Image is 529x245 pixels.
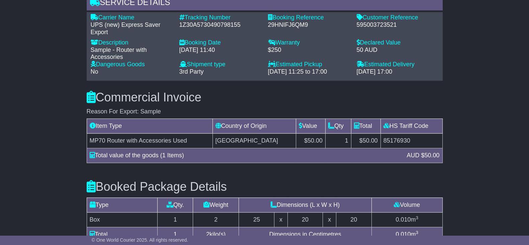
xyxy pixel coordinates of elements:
[87,180,443,193] h3: Booked Package Details
[91,68,98,75] span: No
[274,212,287,227] td: x
[268,14,350,21] div: Booking Reference
[371,212,442,227] td: m
[87,119,212,134] td: Item Type
[416,215,418,220] sup: 3
[179,39,261,47] div: Booking Date
[380,119,442,134] td: HS Tariff Code
[179,68,204,75] span: 3rd Party
[268,68,350,76] div: [DATE] 11:25 to 17:00
[91,21,173,36] div: UPS (new) Express Saver Export
[287,212,323,227] td: 20
[239,212,274,227] td: 25
[416,230,418,235] sup: 3
[206,231,209,238] span: 2
[158,227,193,242] td: 1
[351,119,380,134] td: Total
[336,212,371,227] td: 20
[395,216,411,223] span: 0.010
[357,14,439,21] div: Customer Reference
[357,21,439,29] div: 595003723521
[193,197,239,212] td: Weight
[357,39,439,47] div: Declared Value
[87,134,212,148] td: MP70 Router with Accessories Used
[325,134,351,148] td: 1
[158,197,193,212] td: Qty.
[193,212,239,227] td: 2
[179,21,261,29] div: 1Z30A5730490798155
[357,47,439,54] div: 50 AUD
[179,47,261,54] div: [DATE] 11:40
[87,91,443,104] h3: Commercial Invoice
[212,119,296,134] td: Country of Origin
[91,47,173,61] div: Sample - Router with Accessories
[403,151,443,160] div: AUD $50.00
[87,197,158,212] td: Type
[357,68,439,76] div: [DATE] 17:00
[179,61,261,68] div: Shipment type
[87,212,158,227] td: Box
[351,134,380,148] td: $50.00
[212,134,296,148] td: [GEOGRAPHIC_DATA]
[325,119,351,134] td: Qty
[158,212,193,227] td: 1
[371,197,442,212] td: Volume
[91,14,173,21] div: Carrier Name
[296,134,325,148] td: $50.00
[357,61,439,68] div: Estimated Delivery
[193,227,239,242] td: kilo(s)
[87,227,158,242] td: Total
[91,39,173,47] div: Description
[239,197,371,212] td: Dimensions (L x W x H)
[86,151,404,160] div: Total value of the goods (1 Items)
[323,212,336,227] td: x
[268,61,350,68] div: Estimated Pickup
[92,237,188,243] span: © One World Courier 2025. All rights reserved.
[268,21,350,29] div: 29HNIFJ6QM9
[268,47,350,54] div: $250
[380,134,442,148] td: 85176930
[371,227,442,242] td: m
[179,14,261,21] div: Tracking Number
[268,39,350,47] div: Warranty
[296,119,325,134] td: Value
[239,227,371,242] td: Dimensions in Centimetres
[395,231,411,238] span: 0.010
[91,61,173,68] div: Dangerous Goods
[87,108,443,115] div: Reason For Export: Sample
